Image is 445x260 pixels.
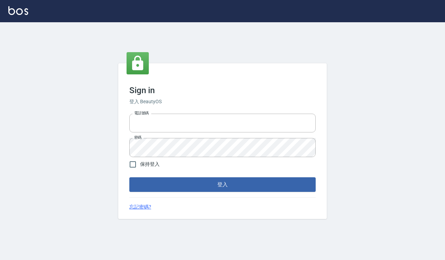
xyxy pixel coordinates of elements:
a: 忘記密碼? [129,203,151,211]
h3: Sign in [129,86,316,95]
h6: 登入 BeautyOS [129,98,316,105]
span: 保持登入 [140,161,160,168]
button: 登入 [129,177,316,192]
img: Logo [8,6,28,15]
label: 電話號碼 [134,111,149,116]
label: 密碼 [134,135,141,140]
